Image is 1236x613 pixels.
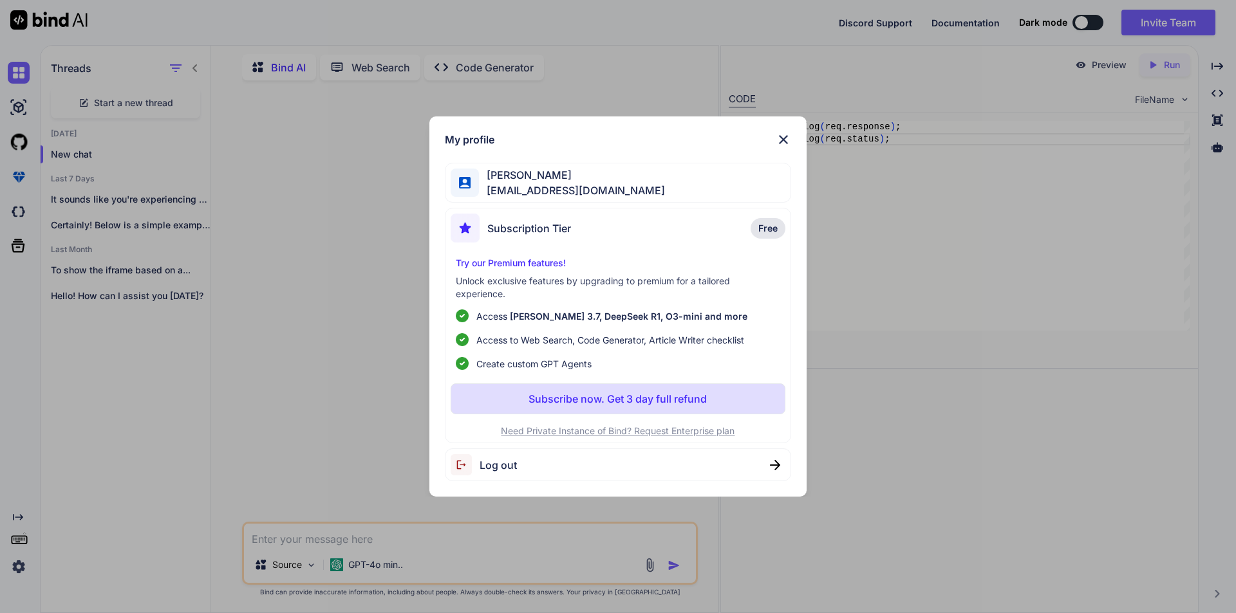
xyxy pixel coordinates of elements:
[456,275,781,300] p: Unlock exclusive features by upgrading to premium for a tailored experience.
[456,333,469,346] img: checklist
[451,425,786,437] p: Need Private Instance of Bind? Request Enterprise plan
[480,457,517,473] span: Log out
[459,177,471,189] img: profile
[451,383,786,414] button: Subscribe now. Get 3 day full refund
[529,391,707,407] p: Subscribe now. Get 3 day full refund
[479,167,665,183] span: [PERSON_NAME]
[456,357,469,370] img: checklist
[476,309,747,323] p: Access
[456,309,469,322] img: checklist
[451,214,480,242] img: subscription
[770,460,780,470] img: close
[445,132,494,147] h1: My profile
[776,132,791,147] img: close
[476,333,744,347] span: Access to Web Search, Code Generator, Article Writer checklist
[758,222,778,235] span: Free
[510,311,747,322] span: [PERSON_NAME] 3.7, DeepSeek R1, O3-mini and more
[451,454,480,475] img: logout
[479,183,665,198] span: [EMAIL_ADDRESS][DOMAIN_NAME]
[487,221,571,236] span: Subscription Tier
[456,257,781,270] p: Try our Premium features!
[476,357,592,371] span: Create custom GPT Agents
